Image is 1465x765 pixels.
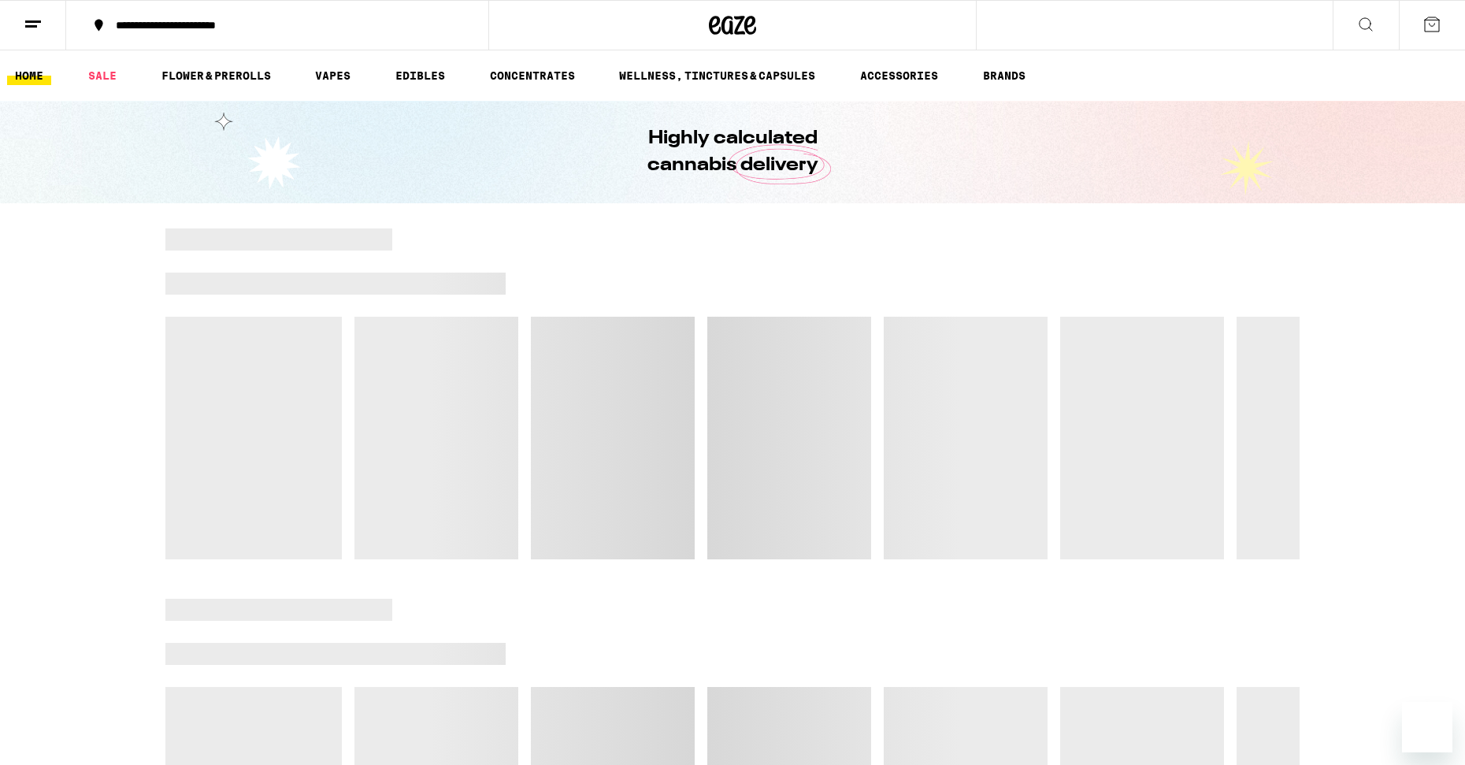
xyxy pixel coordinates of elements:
[482,66,583,85] a: CONCENTRATES
[852,66,946,85] a: ACCESSORIES
[1402,702,1452,752] iframe: Button to launch messaging window
[603,125,862,179] h1: Highly calculated cannabis delivery
[80,66,124,85] a: SALE
[7,66,51,85] a: HOME
[611,66,823,85] a: WELLNESS, TINCTURES & CAPSULES
[307,66,358,85] a: VAPES
[975,66,1033,85] a: BRANDS
[154,66,279,85] a: FLOWER & PREROLLS
[388,66,453,85] a: EDIBLES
